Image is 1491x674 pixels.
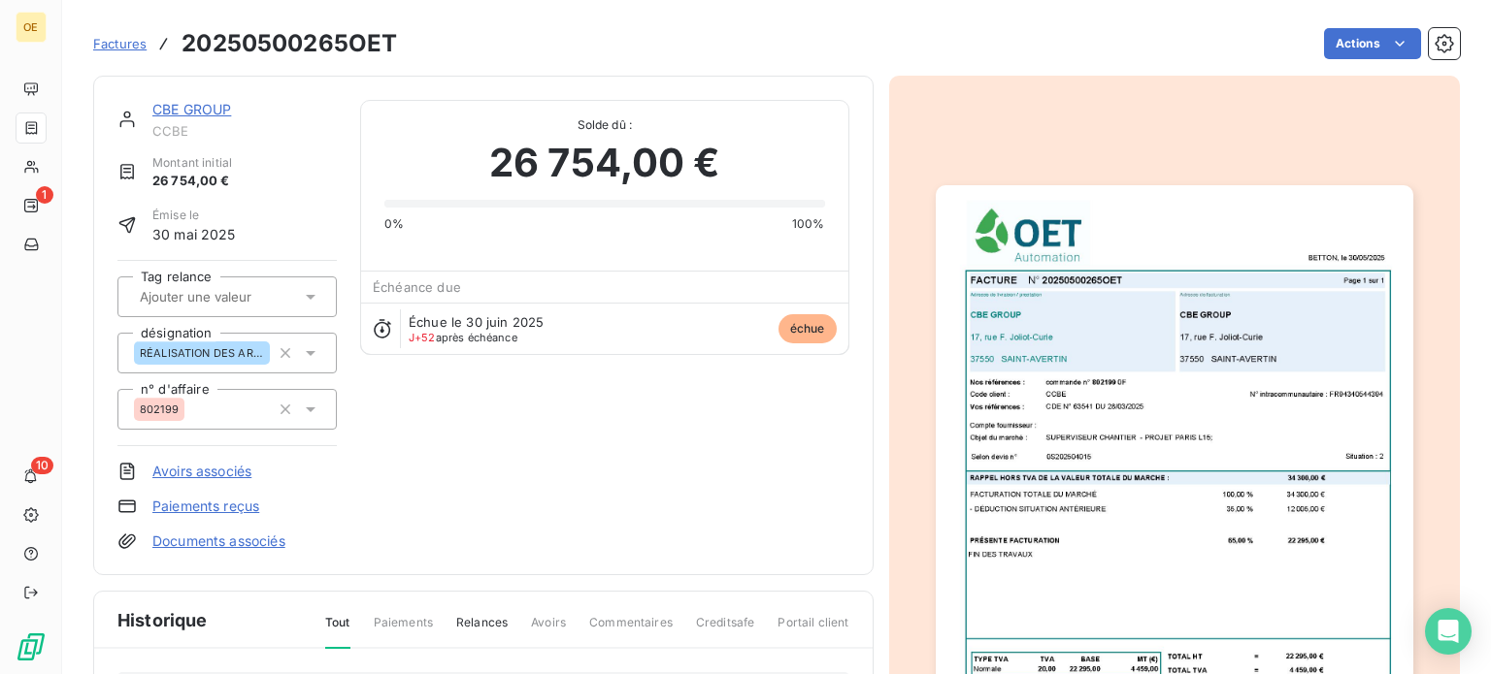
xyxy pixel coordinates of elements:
span: Émise le [152,207,236,224]
a: CBE GROUP [152,101,231,117]
span: Échue le 30 juin 2025 [409,314,544,330]
a: Avoirs associés [152,462,251,481]
span: 26 754,00 € [489,134,720,192]
input: Ajouter une valeur [138,288,333,305]
span: Tout [325,614,350,649]
span: Avoirs [531,614,566,647]
h3: 20250500265OET [182,26,397,61]
span: CCBE [152,123,337,139]
a: 1 [16,190,46,221]
span: Échéance due [373,279,461,295]
a: Documents associés [152,531,285,551]
div: Open Intercom Messenger [1425,608,1472,655]
span: Solde dû : [384,116,824,134]
span: après échéance [409,332,517,343]
span: 0% [384,215,404,233]
a: Factures [93,34,147,53]
span: échue [779,314,837,343]
span: Factures [93,36,147,51]
span: J+52 [409,331,436,344]
span: Portail client [778,614,848,647]
span: Commentaires [589,614,673,647]
span: 802199 [140,403,179,415]
span: 1 [36,186,53,204]
span: 26 754,00 € [152,172,232,191]
span: Creditsafe [696,614,755,647]
span: 100% [792,215,825,233]
button: Actions [1324,28,1421,59]
span: Historique [117,607,208,633]
a: Paiements reçus [152,497,259,516]
div: OE [16,12,47,43]
span: Montant initial [152,154,232,172]
span: Relances [456,614,508,647]
span: 30 mai 2025 [152,224,236,244]
span: RÉALISATION DES ARMOIRES - PROJET 208 PARIS L15 [140,347,264,359]
img: Logo LeanPay [16,631,47,662]
span: Paiements [374,614,433,647]
span: 10 [31,457,53,474]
